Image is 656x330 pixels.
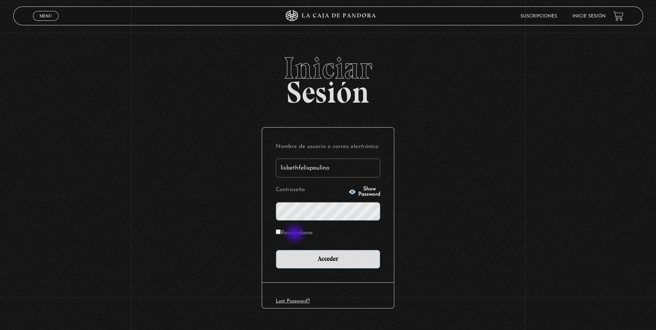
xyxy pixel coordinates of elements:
h2: Sesión [13,53,643,101]
span: Show Password [358,187,380,197]
span: Iniciar [13,53,643,83]
button: Show Password [348,187,380,197]
a: Suscripciones [520,14,557,19]
label: Recuérdame [276,227,313,239]
span: Menu [39,14,52,18]
input: Recuérdame [276,229,281,234]
a: Lost Password? [276,299,310,304]
input: Acceder [276,250,380,269]
a: View your shopping cart [613,11,623,21]
a: Inicie sesión [572,14,605,19]
span: Cerrar [37,20,55,25]
label: Nombre de usuario o correo electrónico [276,141,380,153]
label: Contraseña [276,184,346,196]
